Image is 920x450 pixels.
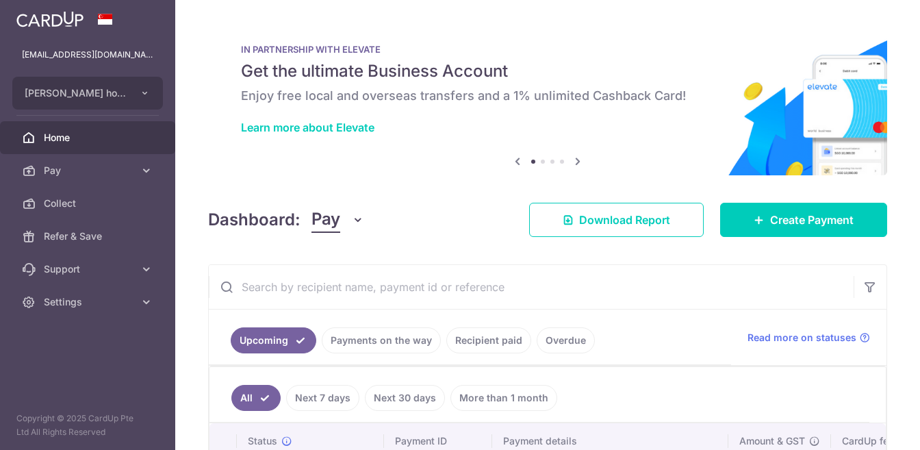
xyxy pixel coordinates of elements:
a: More than 1 month [450,385,557,411]
button: [PERSON_NAME] holdings inn bike leasing pte ltd [12,77,163,110]
a: Recipient paid [446,327,531,353]
a: All [231,385,281,411]
span: Download Report [579,212,670,228]
span: Pay [44,164,134,177]
a: Next 7 days [286,385,359,411]
a: Overdue [537,327,595,353]
span: Settings [44,295,134,309]
h6: Enjoy free local and overseas transfers and a 1% unlimited Cashback Card! [241,88,854,104]
span: Status [248,434,277,448]
a: Upcoming [231,327,316,353]
span: Pay [311,207,340,233]
img: Renovation banner [208,22,887,175]
span: Refer & Save [44,229,134,243]
a: Read more on statuses [747,331,870,345]
span: Create Payment [770,212,854,228]
span: Support [44,262,134,276]
a: Download Report [529,203,704,237]
p: [EMAIL_ADDRESS][DOMAIN_NAME] [22,48,153,62]
span: [PERSON_NAME] holdings inn bike leasing pte ltd [25,86,126,100]
button: Pay [311,207,364,233]
a: Next 30 days [365,385,445,411]
h4: Dashboard: [208,208,301,232]
span: Collect [44,197,134,210]
h5: Get the ultimate Business Account [241,60,854,82]
input: Search by recipient name, payment id or reference [209,265,854,309]
img: CardUp [16,11,84,27]
a: Learn more about Elevate [241,121,374,134]
span: Home [44,131,134,145]
p: IN PARTNERSHIP WITH ELEVATE [241,44,854,55]
a: Create Payment [720,203,887,237]
span: Amount & GST [739,434,805,448]
span: Read more on statuses [747,331,856,345]
a: Payments on the way [322,327,441,353]
span: CardUp fee [842,434,894,448]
